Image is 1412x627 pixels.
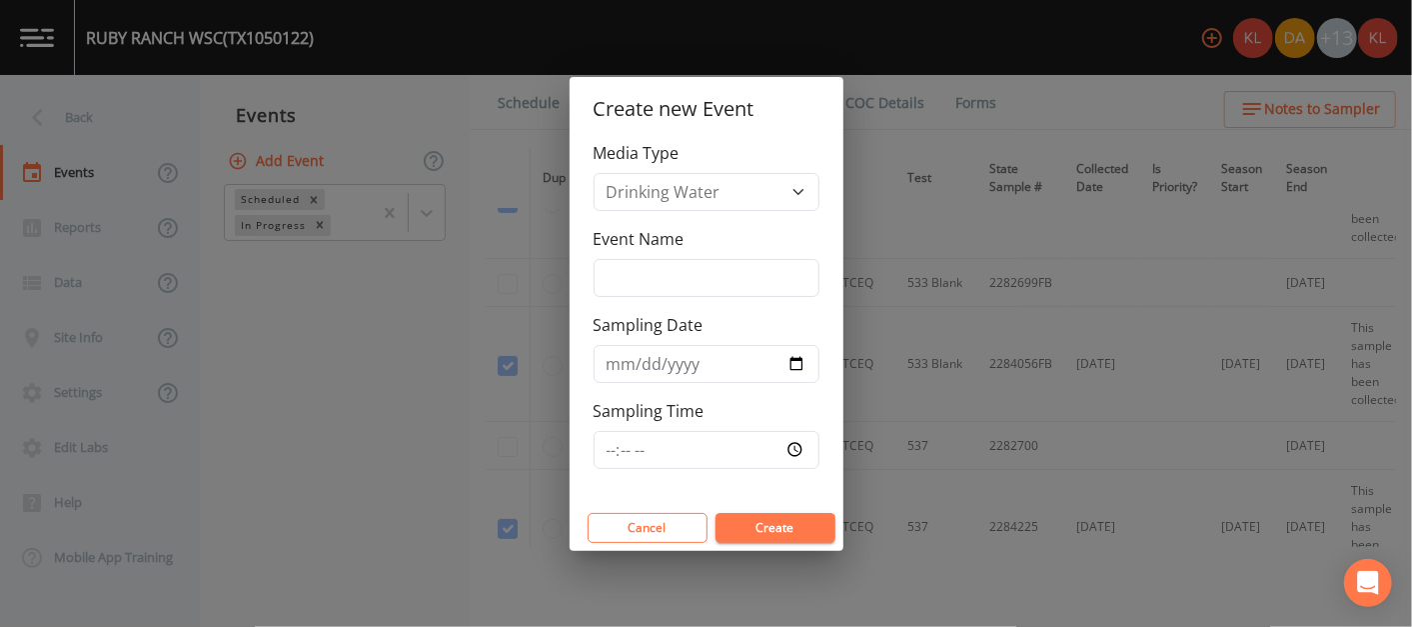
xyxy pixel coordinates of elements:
[594,399,705,423] label: Sampling Time
[594,141,680,165] label: Media Type
[570,77,843,141] h2: Create new Event
[588,513,707,543] button: Cancel
[594,313,704,337] label: Sampling Date
[594,227,685,251] label: Event Name
[715,513,835,543] button: Create
[1344,559,1392,607] div: Open Intercom Messenger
